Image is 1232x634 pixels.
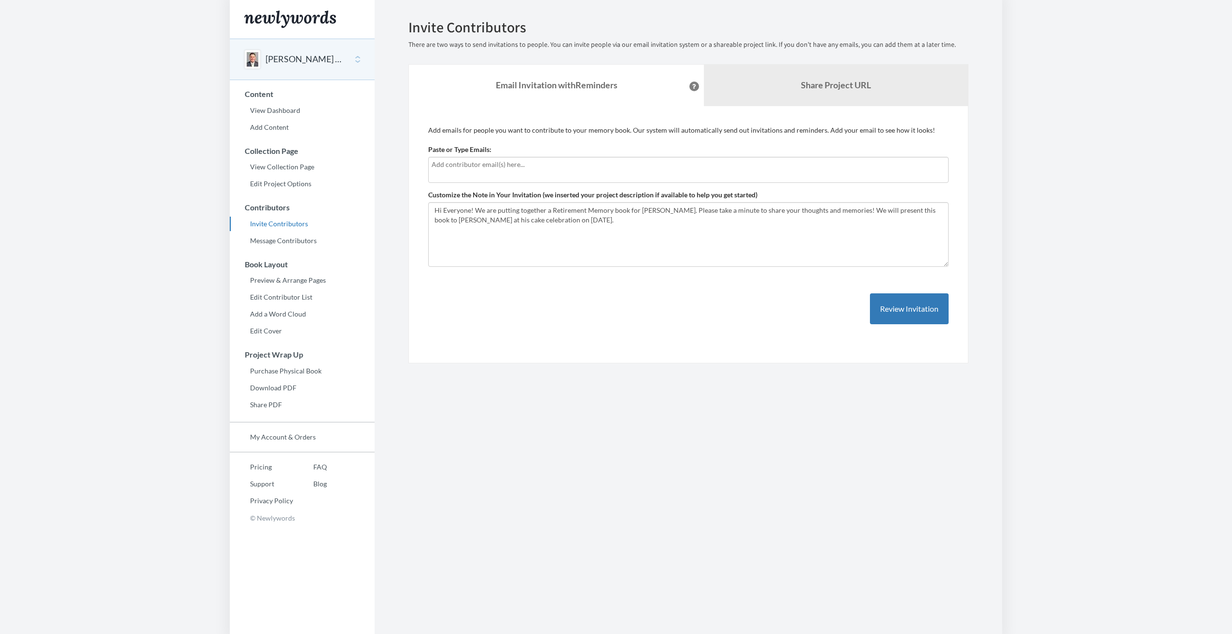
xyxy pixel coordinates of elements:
p: There are two ways to send invitations to people. You can invite people via our email invitation ... [408,40,968,50]
label: Customize the Note in Your Invitation (we inserted your project description if available to help ... [428,190,757,200]
a: Share PDF [230,398,375,412]
a: View Collection Page [230,160,375,174]
h3: Collection Page [230,147,375,155]
b: Share Project URL [801,80,871,90]
strong: Email Invitation with Reminders [496,80,617,90]
p: Add emails for people you want to contribute to your memory book. Our system will automatically s... [428,125,949,135]
a: Preview & Arrange Pages [230,273,375,288]
h3: Contributors [230,203,375,212]
a: Purchase Physical Book [230,364,375,378]
h2: Invite Contributors [408,19,968,35]
a: Message Contributors [230,234,375,248]
a: Add Content [230,120,375,135]
p: © Newlywords [230,510,375,525]
a: Pricing [230,460,293,474]
a: Edit Cover [230,324,375,338]
textarea: Hi Everyone! We are putting together a Retirement Memory book for [PERSON_NAME]. Please take a mi... [428,202,949,267]
a: Download PDF [230,381,375,395]
label: Paste or Type Emails: [428,145,491,154]
a: My Account & Orders [230,430,375,444]
input: Add contributor email(s) here... [432,159,945,170]
a: Edit Contributor List [230,290,375,304]
a: View Dashboard [230,103,375,118]
a: Invite Contributors [230,217,375,231]
a: Edit Project Options [230,177,375,191]
button: [PERSON_NAME] Retirement Well Wishes [266,53,344,66]
a: Blog [293,477,327,491]
img: Newlywords logo [244,11,336,28]
button: Review Invitation [870,293,949,325]
h3: Book Layout [230,260,375,269]
a: Privacy Policy [230,494,293,508]
a: Add a Word Cloud [230,307,375,321]
h3: Content [230,90,375,98]
a: Support [230,477,293,491]
a: FAQ [293,460,327,474]
h3: Project Wrap Up [230,350,375,359]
